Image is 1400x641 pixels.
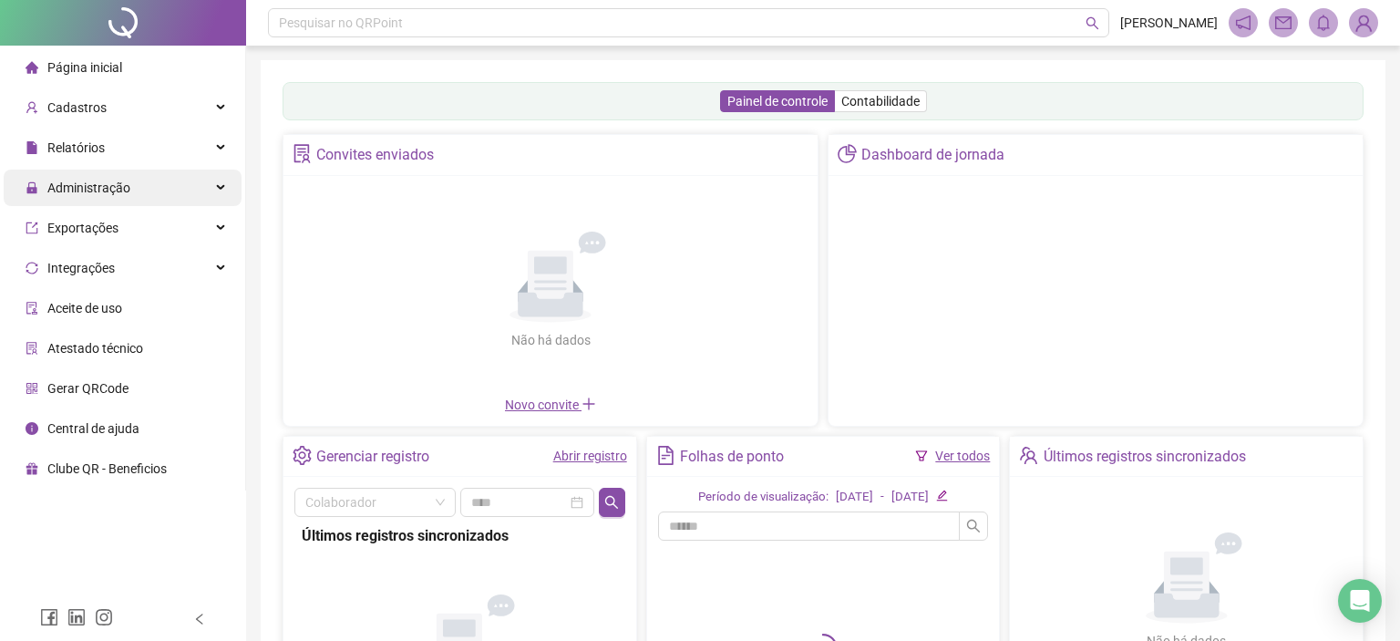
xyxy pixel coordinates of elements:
div: Dashboard de jornada [861,140,1004,171]
span: facebook [40,608,58,626]
img: 72529 [1350,9,1377,36]
div: Convites enviados [316,140,434,171]
div: [DATE] [836,488,873,507]
span: edit [936,490,948,501]
span: pie-chart [838,144,857,163]
span: Aceite de uso [47,301,122,315]
span: setting [293,446,312,465]
span: left [193,613,206,625]
a: Abrir registro [553,449,627,463]
span: file [26,141,38,154]
span: Novo convite [505,398,596,412]
div: Últimos registros sincronizados [1044,441,1246,472]
span: plus [582,397,596,411]
span: qrcode [26,382,38,395]
span: user-add [26,101,38,114]
span: Central de ajuda [47,421,139,436]
span: home [26,61,38,74]
span: Integrações [47,261,115,275]
div: Folhas de ponto [680,441,784,472]
div: Últimos registros sincronizados [302,524,618,547]
span: Gerar QRCode [47,381,129,396]
span: Contabilidade [841,94,920,109]
span: notification [1235,15,1251,31]
span: sync [26,262,38,274]
span: filter [915,450,928,462]
div: Gerenciar registro [316,441,429,472]
a: Ver todos [935,449,990,463]
span: Página inicial [47,60,122,75]
span: solution [26,342,38,355]
span: Administração [47,181,130,195]
span: lock [26,181,38,194]
span: Cadastros [47,100,107,115]
span: team [1019,446,1038,465]
span: Exportações [47,221,118,235]
span: search [1086,16,1099,30]
span: Clube QR - Beneficios [47,461,167,476]
span: Relatórios [47,140,105,155]
span: Atestado técnico [47,341,143,356]
span: instagram [95,608,113,626]
span: gift [26,462,38,475]
div: - [880,488,884,507]
span: solution [293,144,312,163]
span: search [604,495,619,510]
span: Painel de controle [727,94,828,109]
span: search [966,519,981,533]
span: info-circle [26,422,38,435]
div: [DATE] [891,488,929,507]
div: Não há dados [467,330,634,350]
span: [PERSON_NAME] [1120,13,1218,33]
span: export [26,222,38,234]
span: linkedin [67,608,86,626]
div: Período de visualização: [698,488,829,507]
span: file-text [656,446,675,465]
div: Open Intercom Messenger [1338,579,1382,623]
span: mail [1275,15,1292,31]
span: bell [1315,15,1332,31]
span: audit [26,302,38,315]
